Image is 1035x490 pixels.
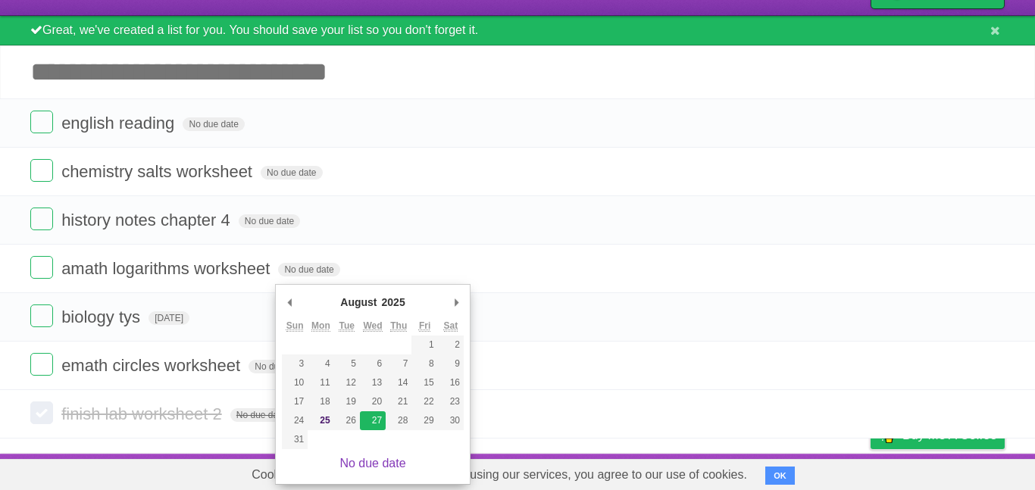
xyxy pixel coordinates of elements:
button: 14 [386,373,411,392]
span: [DATE] [149,311,189,325]
abbr: Saturday [444,320,458,332]
button: 1 [411,336,437,354]
button: 25 [308,411,333,430]
a: Privacy [851,457,890,486]
span: No due date [261,166,322,179]
button: 20 [360,392,386,411]
button: 8 [411,354,437,373]
button: 27 [360,411,386,430]
a: No due date [339,457,405,470]
label: Done [30,353,53,376]
label: Done [30,304,53,327]
span: finish lab worksheet 2 [61,404,226,423]
button: 29 [411,411,437,430]
button: 5 [334,354,360,373]
span: No due date [239,214,300,228]
span: amath logarithms worksheet [61,259,274,278]
span: Buy me a coffee [902,422,997,448]
button: 12 [334,373,360,392]
a: Terms [799,457,833,486]
abbr: Monday [311,320,330,332]
button: 4 [308,354,333,373]
span: history notes chapter 4 [61,211,234,229]
button: 13 [360,373,386,392]
a: About [669,457,701,486]
button: 22 [411,392,437,411]
button: 31 [282,430,308,449]
button: Previous Month [282,291,297,314]
button: 9 [438,354,464,373]
abbr: Thursday [390,320,407,332]
div: August [338,291,379,314]
abbr: Wednesday [363,320,382,332]
button: 21 [386,392,411,411]
button: 3 [282,354,308,373]
label: Done [30,208,53,230]
span: No due date [183,117,244,131]
button: OK [765,467,795,485]
span: No due date [249,360,310,373]
button: 19 [334,392,360,411]
button: 7 [386,354,411,373]
button: 6 [360,354,386,373]
abbr: Friday [419,320,430,332]
button: 17 [282,392,308,411]
span: biology tys [61,307,144,326]
button: Next Month [449,291,464,314]
button: 10 [282,373,308,392]
label: Done [30,111,53,133]
abbr: Sunday [286,320,304,332]
span: emath circles worksheet [61,356,244,375]
button: 16 [438,373,464,392]
label: Done [30,159,53,182]
span: No due date [230,408,292,422]
button: 23 [438,392,464,411]
div: 2025 [380,291,408,314]
button: 24 [282,411,308,430]
span: Cookies help us deliver our services. By using our services, you agree to our use of cookies. [236,460,762,490]
label: Done [30,256,53,279]
span: chemistry salts worksheet [61,162,256,181]
button: 26 [334,411,360,430]
button: 28 [386,411,411,430]
span: english reading [61,114,178,133]
button: 2 [438,336,464,354]
label: Done [30,401,53,424]
a: Suggest a feature [909,457,1005,486]
button: 18 [308,392,333,411]
a: Developers [719,457,780,486]
abbr: Tuesday [339,320,354,332]
span: No due date [278,263,339,276]
button: 15 [411,373,437,392]
button: 30 [438,411,464,430]
button: 11 [308,373,333,392]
